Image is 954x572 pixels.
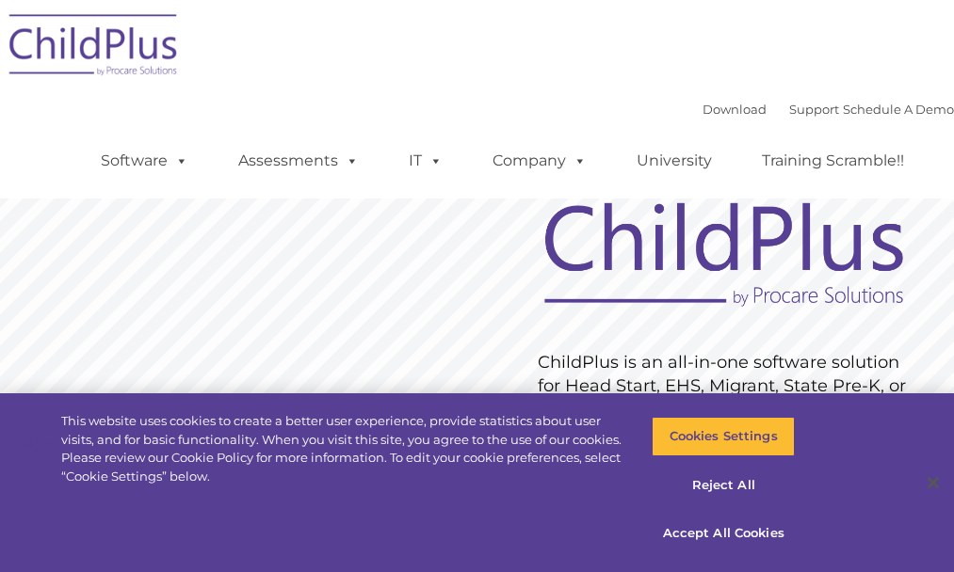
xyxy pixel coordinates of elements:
button: Close [913,462,954,503]
a: Support [789,102,839,117]
a: Assessments [219,142,378,180]
button: Reject All [652,466,795,505]
font: | [703,102,954,117]
a: University [618,142,731,180]
a: Software [82,142,207,180]
div: This website uses cookies to create a better user experience, provide statistics about user visit... [61,412,623,485]
a: Download [703,102,767,117]
a: Company [474,142,606,180]
a: Schedule A Demo [843,102,954,117]
button: Cookies Settings [652,417,795,456]
rs-layer: ChildPlus is an all-in-one software solution for Head Start, EHS, Migrant, State Pre-K, or other ... [538,351,919,516]
a: IT [390,142,461,180]
button: Accept All Cookies [652,514,795,553]
a: Training Scramble!! [743,142,923,180]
